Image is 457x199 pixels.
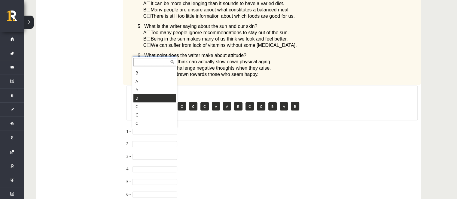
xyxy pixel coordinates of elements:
div: C [133,111,176,119]
div: C [133,119,176,128]
div: B [133,94,176,102]
div: B [133,69,176,77]
div: A [133,77,176,86]
div: A [133,86,176,94]
div: C [133,102,176,111]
